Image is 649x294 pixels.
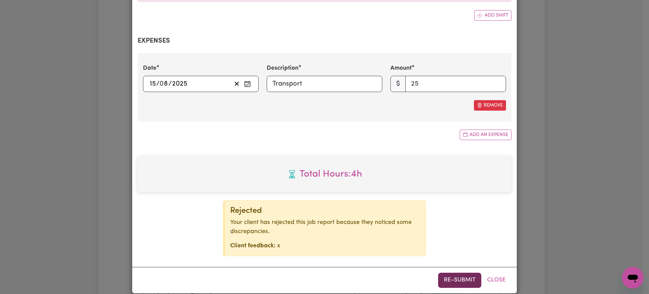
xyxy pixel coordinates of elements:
[230,243,275,249] strong: Client feedback:
[160,81,164,87] span: 0
[474,10,511,21] button: Add another shift
[143,64,157,73] label: Date
[160,79,168,89] input: --
[143,167,506,181] span: Total hours worked: 4 hours
[232,79,242,89] button: Clear date
[230,218,420,236] p: Your client has rejected this job report because they noticed some discrepancies.
[230,242,420,250] p: x
[230,207,262,215] span: Rejected
[390,64,412,73] label: Amount
[172,79,188,89] input: ----
[481,273,511,288] button: Close
[622,267,644,289] iframe: Button to launch messaging window
[149,79,156,89] input: --
[390,76,406,92] span: $
[242,79,253,89] button: Enter the date of expense
[474,100,506,111] button: Remove this expense
[156,80,160,88] span: /
[267,76,382,92] input: Transport
[438,273,481,288] button: Re-submit this job report
[168,80,172,88] span: /
[267,64,298,73] label: Description
[138,37,511,45] h2: Expenses
[460,130,511,140] button: Add another expense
